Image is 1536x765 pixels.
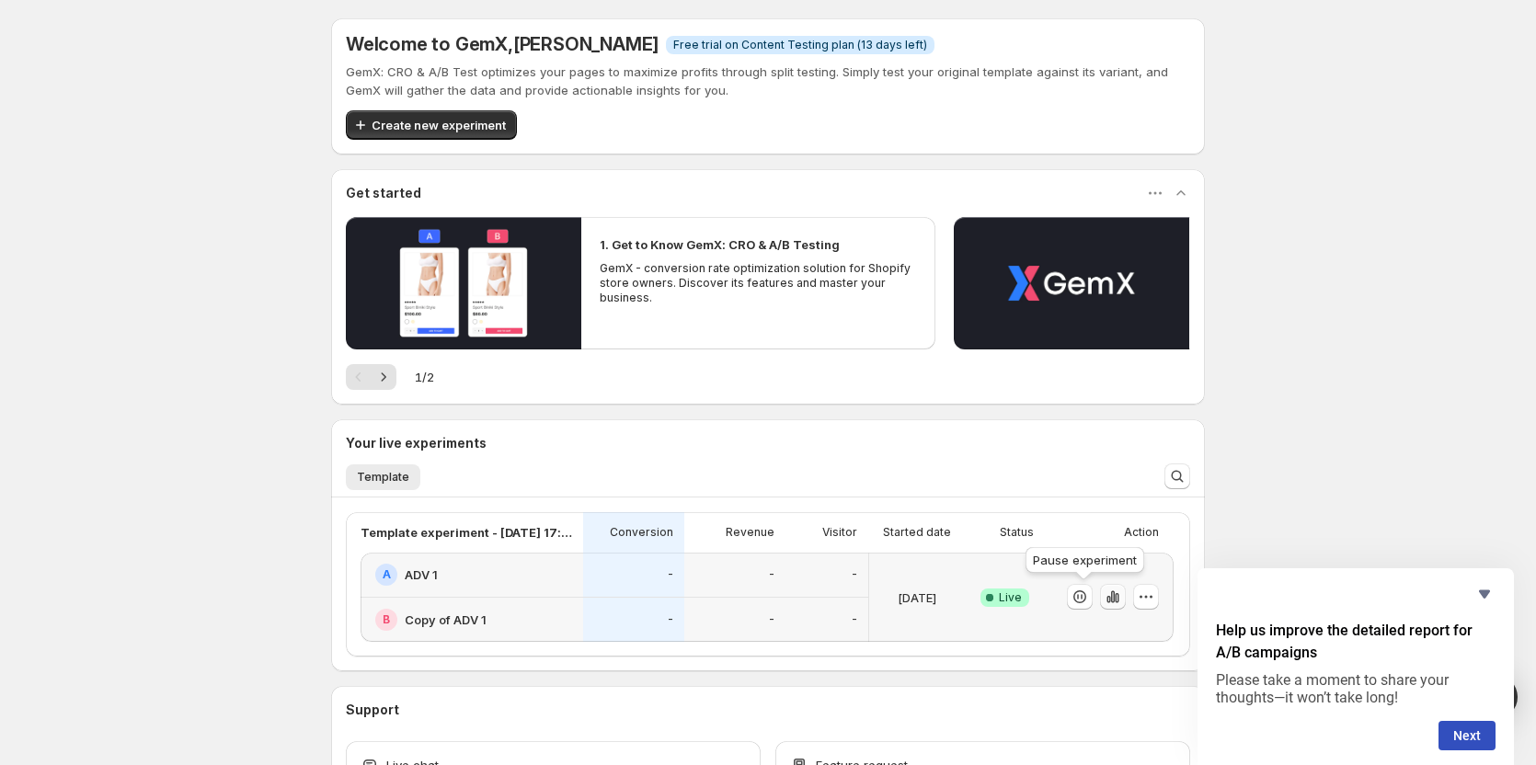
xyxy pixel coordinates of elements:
p: Please take a moment to share your thoughts—it won’t take long! [1216,671,1496,706]
button: Next question [1439,721,1496,750]
span: Template [357,470,409,485]
h2: A [383,567,391,582]
p: - [852,612,857,627]
p: - [668,612,673,627]
h2: ADV 1 [405,565,438,584]
span: Free trial on Content Testing plan (13 days left) [673,38,927,52]
h3: Support [346,701,399,719]
h2: 1. Get to Know GemX: CRO & A/B Testing [600,235,840,254]
p: [DATE] [898,588,936,607]
p: Started date [883,525,951,540]
div: Help us improve the detailed report for A/B campaigns [1216,583,1496,750]
span: Create new experiment [372,116,506,134]
h2: Copy of ADV 1 [405,611,487,629]
p: - [769,567,774,582]
p: Status [1000,525,1034,540]
nav: Pagination [346,364,396,390]
h3: Get started [346,184,421,202]
p: - [668,567,673,582]
p: Visitor [822,525,857,540]
button: Play video [954,217,1189,349]
button: Next [371,364,396,390]
h2: B [383,612,390,627]
p: Action [1124,525,1159,540]
span: 1 / 2 [415,368,434,386]
p: - [769,612,774,627]
h5: Welcome to GemX [346,33,659,55]
h3: Your live experiments [346,434,487,452]
p: - [852,567,857,582]
h2: Help us improve the detailed report for A/B campaigns [1216,620,1496,664]
p: Conversion [610,525,673,540]
button: Play video [346,217,581,349]
p: Revenue [726,525,774,540]
span: , [PERSON_NAME] [508,33,659,55]
button: Create new experiment [346,110,517,140]
button: Search and filter results [1164,463,1190,489]
span: Live [999,590,1022,605]
p: GemX - conversion rate optimization solution for Shopify store owners. Discover its features and ... [600,261,916,305]
p: Template experiment - [DATE] 17:56:03 [361,523,572,542]
button: Hide survey [1473,583,1496,605]
p: GemX: CRO & A/B Test optimizes your pages to maximize profits through split testing. Simply test ... [346,63,1190,99]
